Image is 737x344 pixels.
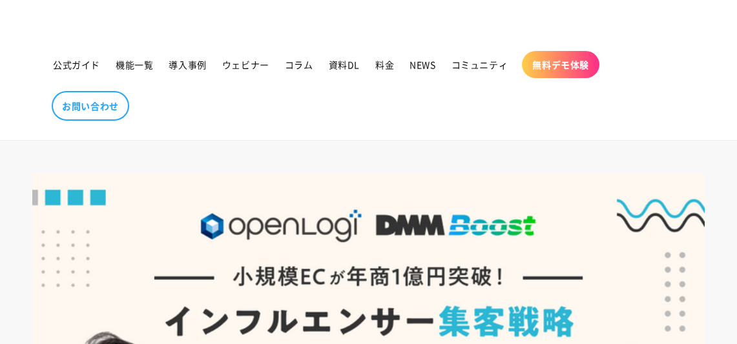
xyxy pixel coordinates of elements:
[222,59,269,70] span: ウェビナー
[444,51,516,78] a: コミュニティ
[277,51,321,78] a: コラム
[452,59,508,70] span: コミュニティ
[368,51,402,78] a: 料金
[52,91,129,121] a: お問い合わせ
[285,59,313,70] span: コラム
[161,51,214,78] a: 導入事例
[53,59,100,70] span: 公式ガイド
[321,51,368,78] a: 資料DL
[375,59,394,70] span: 料金
[108,51,161,78] a: 機能一覧
[402,51,443,78] a: NEWS
[62,100,119,112] span: お問い合わせ
[329,59,360,70] span: 資料DL
[214,51,277,78] a: ウェビナー
[169,59,206,70] span: 導入事例
[116,59,153,70] span: 機能一覧
[532,59,589,70] span: 無料デモ体験
[410,59,435,70] span: NEWS
[522,51,599,78] a: 無料デモ体験
[45,51,108,78] a: 公式ガイド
